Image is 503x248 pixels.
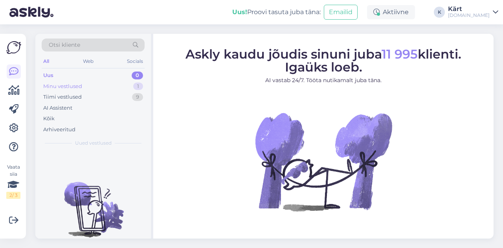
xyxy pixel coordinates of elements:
[42,56,51,66] div: All
[185,46,461,75] span: Askly kaudu jõudis sinuni juba klienti. Igaüks loeb.
[43,83,82,90] div: Minu vestlused
[253,91,394,232] img: No Chat active
[81,56,95,66] div: Web
[6,40,21,55] img: Askly Logo
[43,72,53,79] div: Uus
[6,163,20,199] div: Vaata siia
[324,5,358,20] button: Emailid
[367,5,415,19] div: Aktiivne
[448,6,490,12] div: Kärt
[43,126,75,134] div: Arhiveeritud
[232,8,247,16] b: Uus!
[43,104,72,112] div: AI Assistent
[132,93,143,101] div: 9
[35,168,151,239] img: No chats
[43,93,82,101] div: Tiimi vestlused
[185,76,461,85] p: AI vastab 24/7. Tööta nutikamalt juba täna.
[232,7,321,17] div: Proovi tasuta juba täna:
[382,46,418,62] span: 11 995
[49,41,80,49] span: Otsi kliente
[43,115,55,123] div: Kõik
[448,6,498,18] a: Kärt[DOMAIN_NAME]
[133,83,143,90] div: 1
[434,7,445,18] div: K
[125,56,145,66] div: Socials
[75,140,112,147] span: Uued vestlused
[448,12,490,18] div: [DOMAIN_NAME]
[132,72,143,79] div: 0
[6,192,20,199] div: 2 / 3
